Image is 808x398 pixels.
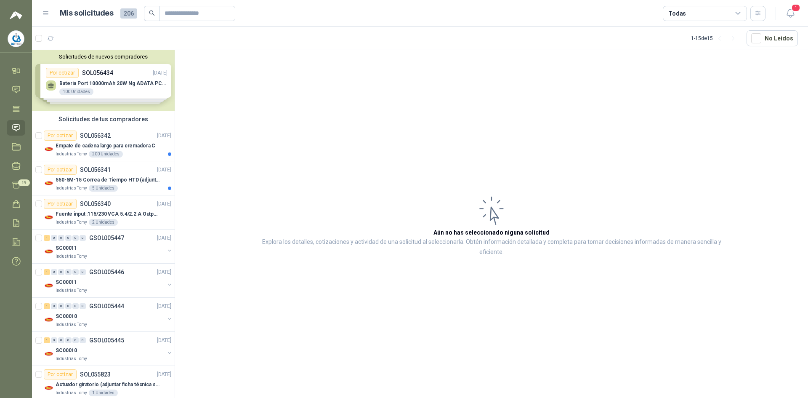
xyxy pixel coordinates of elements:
[65,269,72,275] div: 0
[56,244,77,252] p: SC00011
[7,177,25,193] a: 19
[56,381,160,389] p: Actuador giratorio (adjuntar ficha técnica si es diferente a festo)
[51,303,57,309] div: 0
[72,235,79,241] div: 0
[56,355,87,362] p: Industrias Tomy
[80,167,111,173] p: SOL056341
[80,269,86,275] div: 0
[80,337,86,343] div: 0
[44,233,173,260] a: 1 0 0 0 0 0 GSOL005447[DATE] Company LogoSC00011Industrias Tomy
[89,303,124,309] p: GSOL005444
[44,178,54,188] img: Company Logo
[56,142,155,150] p: Empate de cadena largo para cremadora C
[44,131,77,141] div: Por cotizar
[791,4,800,12] span: 1
[433,228,550,237] h3: Aún no has seleccionado niguna solicitud
[259,237,724,257] p: Explora los detalles, cotizaciones y actividad de una solicitud al seleccionarla. Obtén informaci...
[157,166,171,174] p: [DATE]
[72,303,79,309] div: 0
[58,337,64,343] div: 0
[32,127,175,161] a: Por cotizarSOL056342[DATE] Company LogoEmpate de cadena largo para cremadora CIndustrias Tomy200 ...
[44,144,54,154] img: Company Logo
[44,315,54,325] img: Company Logo
[51,337,57,343] div: 0
[32,195,175,230] a: Por cotizarSOL056340[DATE] Company LogoFuente input :115/230 VCA 5.4/2.2 A Output: 24 VDC 10 A 47...
[120,8,137,19] span: 206
[56,151,87,158] p: Industrias Tomy
[56,210,160,218] p: Fuente input :115/230 VCA 5.4/2.2 A Output: 24 VDC 10 A 47-63 Hz
[56,313,77,321] p: SC00010
[32,111,175,127] div: Solicitudes de tus compradores
[89,219,118,226] div: 2 Unidades
[80,133,111,139] p: SOL056342
[58,235,64,241] div: 0
[56,185,87,192] p: Industrias Tomy
[44,349,54,359] img: Company Logo
[89,337,124,343] p: GSOL005445
[44,369,77,379] div: Por cotizar
[56,287,87,294] p: Industrias Tomy
[56,278,77,286] p: SC00011
[56,321,87,328] p: Industrias Tomy
[51,269,57,275] div: 0
[80,235,86,241] div: 0
[44,246,54,256] img: Company Logo
[44,335,173,362] a: 1 0 0 0 0 0 GSOL005445[DATE] Company LogoSC00010Industrias Tomy
[56,347,77,355] p: SC00010
[58,269,64,275] div: 0
[44,337,50,343] div: 1
[44,267,173,294] a: 1 0 0 0 0 0 GSOL005446[DATE] Company LogoSC00011Industrias Tomy
[32,161,175,195] a: Por cotizarSOL056341[DATE] Company Logo550-5M-15 Correa de Tiempo HTD (adjuntar ficha y /o imagen...
[56,390,87,396] p: Industrias Tomy
[60,7,114,19] h1: Mis solicitudes
[44,269,50,275] div: 1
[157,200,171,208] p: [DATE]
[691,32,740,45] div: 1 - 15 de 15
[56,253,87,260] p: Industrias Tomy
[783,6,798,21] button: 1
[44,235,50,241] div: 1
[668,9,686,18] div: Todas
[157,268,171,276] p: [DATE]
[32,50,175,111] div: Solicitudes de nuevos compradoresPor cotizarSOL056434[DATE] Bateria Port 10000mAh 20W Ng ADATA PC...
[80,371,111,377] p: SOL055823
[157,234,171,242] p: [DATE]
[56,219,87,226] p: Industrias Tomy
[89,151,123,158] div: 200 Unidades
[80,201,111,207] p: SOL056340
[65,235,72,241] div: 0
[10,10,22,20] img: Logo peakr
[157,337,171,345] p: [DATE]
[58,303,64,309] div: 0
[157,132,171,140] p: [DATE]
[44,212,54,222] img: Company Logo
[44,280,54,291] img: Company Logo
[157,302,171,310] p: [DATE]
[89,235,124,241] p: GSOL005447
[8,31,24,47] img: Company Logo
[65,303,72,309] div: 0
[72,337,79,343] div: 0
[80,303,86,309] div: 0
[56,176,160,184] p: 550-5M-15 Correa de Tiempo HTD (adjuntar ficha y /o imagenes)
[51,235,57,241] div: 0
[89,185,118,192] div: 5 Unidades
[72,269,79,275] div: 0
[157,371,171,379] p: [DATE]
[149,10,155,16] span: search
[18,179,30,186] span: 19
[44,383,54,393] img: Company Logo
[44,303,50,309] div: 1
[65,337,72,343] div: 0
[44,165,77,175] div: Por cotizar
[89,390,118,396] div: 1 Unidades
[747,30,798,46] button: No Leídos
[44,199,77,209] div: Por cotizar
[89,269,124,275] p: GSOL005446
[35,53,171,60] button: Solicitudes de nuevos compradores
[44,301,173,328] a: 1 0 0 0 0 0 GSOL005444[DATE] Company LogoSC00010Industrias Tomy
